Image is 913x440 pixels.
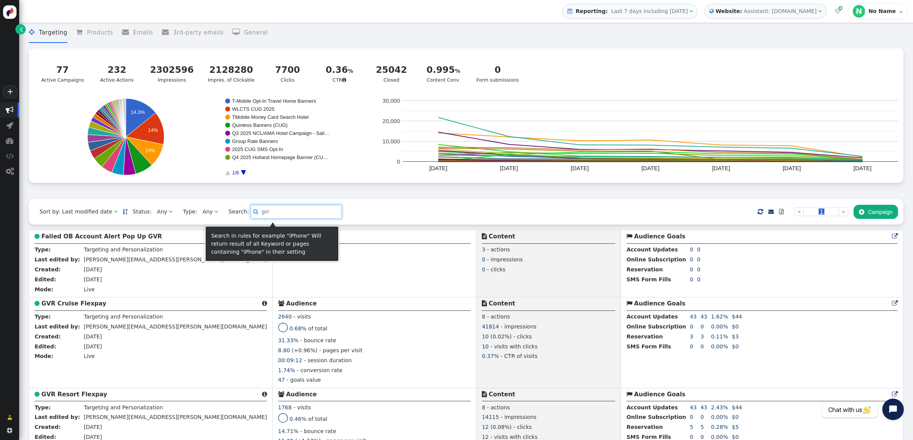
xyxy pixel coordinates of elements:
[712,165,730,171] text: [DATE]
[93,59,140,89] a: 232Active Actions
[321,63,359,77] div: 0.36
[700,414,704,420] span: 0
[84,414,267,420] span: [PERSON_NAME][EMAIL_ADDRESS][PERSON_NAME][DOMAIN_NAME]
[262,391,267,397] span: 
[472,59,524,89] a: 0Form submissions
[289,416,306,422] span: 0.46%
[41,233,162,240] b: Failed OB Account Alert Pop Up GVR
[131,109,145,115] text: 14.3%
[482,300,487,306] span: 
[397,158,400,165] text: 0
[368,59,415,89] a: 25042Closed
[223,209,249,215] span: Search:
[513,424,532,430] span: - clicks
[574,8,609,14] b: Reporting:
[292,347,317,353] span: (+0.96%)
[819,209,824,215] span: 1
[690,314,697,320] span: 43
[98,63,136,77] div: 232
[122,29,133,36] span: 
[84,353,95,359] span: Live
[29,29,39,36] span: 
[321,63,359,84] div: CTR
[567,8,572,14] span: 
[482,343,489,350] span: 10
[289,325,306,331] span: 0.68%
[513,333,532,340] span: - clicks
[232,154,328,160] text: Q4 2025 Holland Homepage Banner (CU…
[482,391,487,397] span: 
[3,5,16,19] img: logo-icon.svg
[264,59,311,89] a: 7700Clicks
[758,207,763,217] span: 
[308,325,327,331] span: of total
[269,63,307,77] div: 7700
[35,391,40,397] span: 
[482,323,499,330] span: 41814
[35,333,61,340] b: Created:
[501,353,537,359] span: - CTR of visits
[162,23,224,43] li: 3rd-party emails
[487,246,510,253] span: - actions
[634,391,686,398] b: Audience Goals
[148,128,158,133] text: 14%
[711,323,728,330] span: 0.00%
[611,8,688,14] span: Last 7 days including [DATE]
[287,377,321,383] span: - goals value
[697,276,700,282] span: 0
[732,404,742,410] span: $44
[854,165,872,171] text: [DATE]
[232,130,330,136] text: Q3 2025 NCL/AMA Hotel Campaign - Sail…
[169,209,172,214] span: 
[697,266,700,273] span: 0
[250,205,342,218] input: Find in name/description/rules
[35,323,80,330] b: Last edited by:
[626,276,671,282] b: SMS Form Fills
[482,414,499,420] span: 14115
[487,314,510,320] span: - actions
[482,256,485,263] span: 0
[293,404,311,410] span: - visits
[732,323,739,330] span: $0
[6,167,14,175] span: 
[626,333,663,340] b: Reservation
[7,414,12,422] span: 
[732,434,739,440] span: $0
[308,416,327,422] span: of total
[690,434,693,440] span: 0
[690,424,693,430] span: 5
[316,59,363,89] a: 0.36CTR
[892,391,898,398] a: 
[794,207,804,216] a: «
[490,424,511,430] span: (0.08%)
[278,347,290,353] span: 8.80
[35,266,61,273] b: Created:
[278,428,298,434] span: 14.71%
[127,208,152,216] span: Status:
[114,209,117,214] span: 
[711,343,728,350] span: 0.00%
[732,314,742,320] span: $44
[382,118,400,124] text: 20,000
[839,207,848,216] a: »
[319,347,363,353] span: - pages per visit
[6,106,13,114] span: 
[372,63,410,84] div: Closed
[286,391,317,398] b: Audience
[626,434,671,440] b: SMS Form Fills
[626,266,663,273] b: Reservation
[145,59,199,89] a: 2302596Impressions
[269,63,307,84] div: Clicks
[41,63,84,84] div: Active Campaigns
[35,414,80,420] b: Last edited by:
[487,404,510,410] span: - actions
[35,424,61,430] b: Created:
[700,434,704,440] span: 0
[700,333,704,340] span: 3
[818,8,822,14] span: 
[732,343,739,350] span: $0
[15,24,26,34] a: 
[626,414,686,420] b: Online Subscription
[768,209,774,214] span: 
[697,246,700,253] span: 0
